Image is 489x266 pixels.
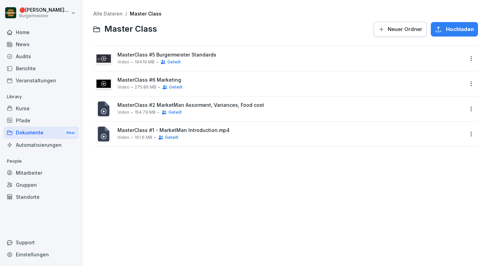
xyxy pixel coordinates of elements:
[3,236,79,248] div: Support
[388,25,422,33] span: Neuer Ordner
[117,60,129,64] span: Video
[117,110,129,115] span: Video
[3,74,79,86] a: Veranstaltungen
[431,22,478,37] button: Hochladen
[104,24,157,34] span: Master Class
[65,129,76,137] div: New
[165,135,178,140] span: Geteilt
[3,139,79,151] a: Automatisierungen
[3,179,79,191] a: Gruppen
[169,85,183,90] span: Geteilt
[3,191,79,203] a: Standorte
[3,102,79,114] a: Kurse
[167,60,181,64] span: Geteilt
[3,167,79,179] a: Mitarbeiter
[3,62,79,74] a: Berichte
[3,26,79,38] a: Home
[130,11,162,17] a: Master Class
[3,126,79,139] a: DokumenteNew
[117,135,129,140] span: Video
[135,110,156,115] span: 154.79 MB
[117,127,464,133] span: MasterClass #1 - MarketMan Introduction.mp4
[446,25,474,33] span: Hochladen
[135,135,152,140] span: 161.6 MB
[3,114,79,126] a: Pfade
[93,11,123,17] a: Alle Dateien
[117,52,464,58] span: MasterClass #5 Burgermeister Standards
[374,22,427,37] button: Neuer Ordner
[117,77,464,83] span: MasterClass #6 Marketing
[135,60,155,64] span: 194.19 MB
[3,50,79,62] a: Audits
[117,102,464,108] span: MasterClass #2 MarketMan Assorment, Variances, Food cost
[3,248,79,260] a: Einstellungen
[125,11,127,17] span: /
[19,13,70,18] p: Burgermeister
[117,85,129,90] span: Video
[3,126,79,139] div: Dokumente
[19,7,70,13] p: 🔴 [PERSON_NAME] [PERSON_NAME] [PERSON_NAME]
[3,91,79,102] p: Library
[3,156,79,167] p: People
[3,38,79,50] a: News
[168,110,182,115] span: Geteilt
[135,85,156,90] span: 275.86 MB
